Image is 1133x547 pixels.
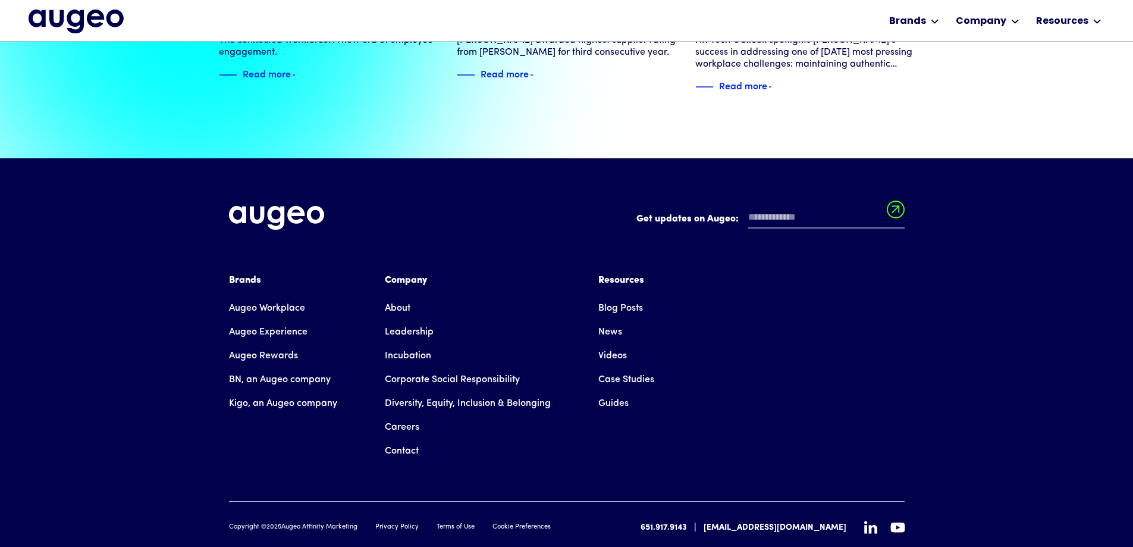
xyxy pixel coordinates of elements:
[385,392,551,415] a: Diversity, Equity, Inclusion & Belonging
[219,68,237,82] img: Blue decorative line
[385,368,520,392] a: Corporate Social Responsibility
[719,78,767,92] div: Read more
[598,392,629,415] a: Guides
[292,68,310,82] img: Blue text arrow
[598,344,627,368] a: Videos
[598,320,622,344] a: News
[889,14,926,29] div: Brands
[636,206,905,235] form: Email Form
[29,10,124,35] a: home
[243,66,291,80] div: Read more
[229,206,324,230] img: Augeo's full logo in white.
[229,296,305,320] a: Augeo Workplace
[229,273,337,287] div: Brands
[229,320,307,344] a: Augeo Experience
[768,80,786,94] img: Blue text arrow
[385,320,434,344] a: Leadership
[598,273,654,287] div: Resources
[457,68,475,82] img: Blue decorative line
[956,14,1006,29] div: Company
[704,521,846,534] a: [EMAIL_ADDRESS][DOMAIN_NAME]
[695,35,915,70] div: HR Tech Outlook spotlights [PERSON_NAME]'s success in addressing one of [DATE] most pressing work...
[641,521,687,534] a: 651.917.9143
[695,80,713,94] img: Blue decorative line
[598,296,643,320] a: Blog Posts
[530,68,548,82] img: Blue text arrow
[385,344,431,368] a: Incubation
[457,35,676,58] div: [PERSON_NAME] awarded highest supplier rating from [PERSON_NAME] for third consecutive year.
[385,273,551,287] div: Company
[266,524,281,530] span: 2025
[598,368,654,392] a: Case Studies
[694,521,696,535] div: |
[385,415,419,439] a: Careers
[229,344,298,368] a: Augeo Rewards
[385,296,410,320] a: About
[375,523,419,533] a: Privacy Policy
[385,439,419,463] a: Contact
[229,523,357,533] div: Copyright © Augeo Affinity Marketing
[1036,14,1088,29] div: Resources
[219,35,438,58] div: The connected workforce: A new era of employee engagement.
[492,523,551,533] a: Cookie Preferences
[887,201,905,226] input: Submit
[636,212,739,226] label: Get updates on Augeo:
[437,523,475,533] a: Terms of Use
[229,392,337,415] a: Kigo, an Augeo company
[481,66,529,80] div: Read more
[229,368,331,392] a: BN, an Augeo company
